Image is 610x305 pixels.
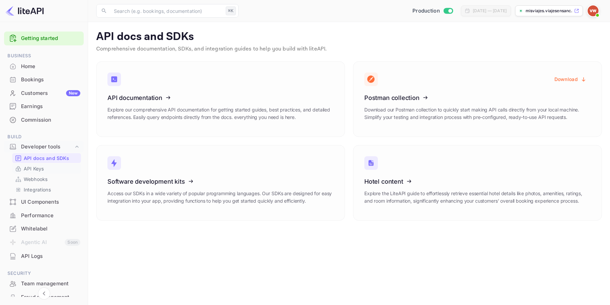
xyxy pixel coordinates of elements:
[107,106,334,121] p: Explore our comprehensive API documentation for getting started guides, best practices, and detai...
[4,196,84,209] div: UI Components
[107,94,334,101] h3: API documentation
[24,186,51,193] p: Integrations
[15,176,78,183] a: Webhooks
[21,143,74,151] div: Developer tools
[4,222,84,236] div: Whitelabel
[96,45,602,53] p: Comprehensive documentation, SDKs, and integration guides to help you build with liteAPI.
[21,225,80,233] div: Whitelabel
[12,185,81,195] div: Integrations
[4,141,84,153] div: Developer tools
[15,155,78,162] a: API docs and SDKs
[4,52,84,60] span: Business
[4,222,84,235] a: Whitelabel
[21,76,80,84] div: Bookings
[364,106,591,121] p: Download our Postman collection to quickly start making API calls directly from your local machin...
[364,178,591,185] h3: Hotel content
[107,190,334,205] p: Access our SDKs in a wide variety of popular programming languages. Our SDKs are designed for eas...
[15,165,78,172] a: API Keys
[21,103,80,110] div: Earnings
[110,4,223,18] input: Search (e.g. bookings, documentation)
[21,252,80,260] div: API Logs
[96,30,602,44] p: API docs and SDKs
[4,291,84,303] a: Fraud management
[4,114,84,126] a: Commission
[4,209,84,222] a: Performance
[4,114,84,127] div: Commission
[4,133,84,141] span: Build
[364,190,591,205] p: Explore the LiteAPI guide to effortlessly retrieve essential hotel details like photos, amenities...
[12,174,81,184] div: Webhooks
[21,293,80,301] div: Fraud management
[21,198,80,206] div: UI Components
[4,277,84,290] a: Team management
[550,73,591,86] button: Download
[4,32,84,45] div: Getting started
[4,100,84,113] a: Earnings
[410,7,455,15] div: Switch to Sandbox mode
[4,250,84,263] div: API Logs
[4,87,84,99] a: CustomersNew
[473,8,507,14] div: [DATE] — [DATE]
[4,60,84,73] a: Home
[21,89,80,97] div: Customers
[12,153,81,163] div: API docs and SDKs
[412,7,440,15] span: Production
[364,94,591,101] h3: Postman collection
[526,8,573,14] p: misviajes.viajesensanc...
[4,270,84,277] span: Security
[4,250,84,262] a: API Logs
[588,5,598,16] img: Viajes Ensanchate WL
[353,145,602,221] a: Hotel contentExplore the LiteAPI guide to effortlessly retrieve essential hotel details like phot...
[107,178,334,185] h3: Software development kits
[4,196,84,208] a: UI Components
[12,164,81,174] div: API Keys
[5,5,44,16] img: LiteAPI logo
[38,287,50,300] button: Collapse navigation
[21,280,80,288] div: Team management
[96,145,345,221] a: Software development kitsAccess our SDKs in a wide variety of popular programming languages. Our ...
[4,87,84,100] div: CustomersNew
[21,212,80,220] div: Performance
[21,63,80,70] div: Home
[96,61,345,137] a: API documentationExplore our comprehensive API documentation for getting started guides, best pra...
[21,35,80,42] a: Getting started
[21,116,80,124] div: Commission
[4,73,84,86] a: Bookings
[24,155,69,162] p: API docs and SDKs
[24,176,47,183] p: Webhooks
[226,6,236,15] div: ⌘K
[15,186,78,193] a: Integrations
[24,165,44,172] p: API Keys
[66,90,80,96] div: New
